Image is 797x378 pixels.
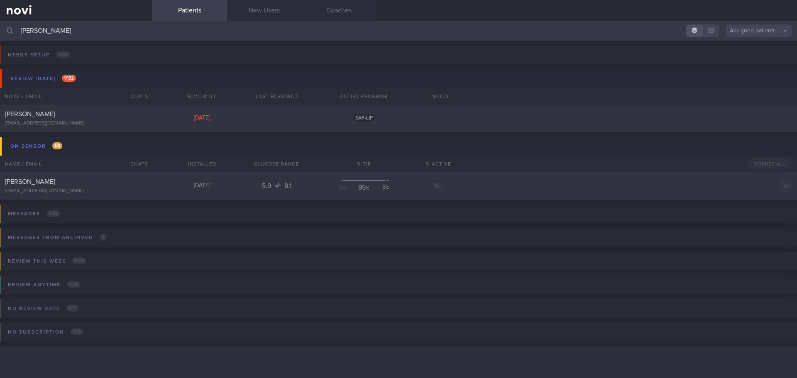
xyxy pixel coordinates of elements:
div: Review anytime [6,279,83,290]
div: 5 [374,183,389,192]
div: Review this week [6,256,88,267]
div: Last Reviewed [240,88,314,105]
div: Messages from Archived [6,232,109,243]
div: Review By [165,88,240,105]
span: SAF-LIP [353,115,375,122]
div: No subscription [6,327,86,338]
div: Active Program [314,88,414,105]
span: 0 / 96 [56,51,70,58]
div: [DATE] [165,182,240,190]
span: 1 / 132 [62,75,76,82]
div: 0 [339,183,354,192]
div: 16 [414,182,464,190]
div: [DATE] [165,115,240,122]
span: 5.9 [262,183,273,189]
span: [PERSON_NAME] [5,111,55,117]
sub: % [386,185,389,190]
div: No review date [6,303,81,314]
span: 0 / 16 [71,328,83,335]
span: 0 / 20 [72,257,86,264]
div: Notes [426,88,797,105]
div: Installed [165,156,240,172]
div: Chats [119,156,152,172]
span: 8.1 [284,183,291,189]
sub: % [440,184,443,189]
span: 0 / 38 [67,281,81,288]
div: On sensor [8,141,64,152]
div: [EMAIL_ADDRESS][DOMAIN_NAME] [5,188,147,194]
sub: % [366,186,369,191]
span: [PERSON_NAME] [5,178,55,185]
div: Glucose Range [240,156,314,172]
sub: % [343,185,346,190]
div: % TIR [314,156,414,172]
div: 95 [356,183,372,192]
div: – [240,115,314,122]
button: Assigned patients [726,24,792,37]
div: [EMAIL_ADDRESS][DOMAIN_NAME] [5,120,147,127]
div: % Active [414,156,464,172]
div: Review [DATE] [8,73,78,84]
div: Chats [119,88,152,105]
span: 1 / 8 [52,142,62,149]
div: Needs setup [6,49,72,61]
div: Messages [6,208,62,219]
button: Dismiss All [747,159,792,169]
span: 0 / 36 [46,210,60,217]
span: 0 / 17 [66,305,79,312]
span: 0 [100,234,107,241]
